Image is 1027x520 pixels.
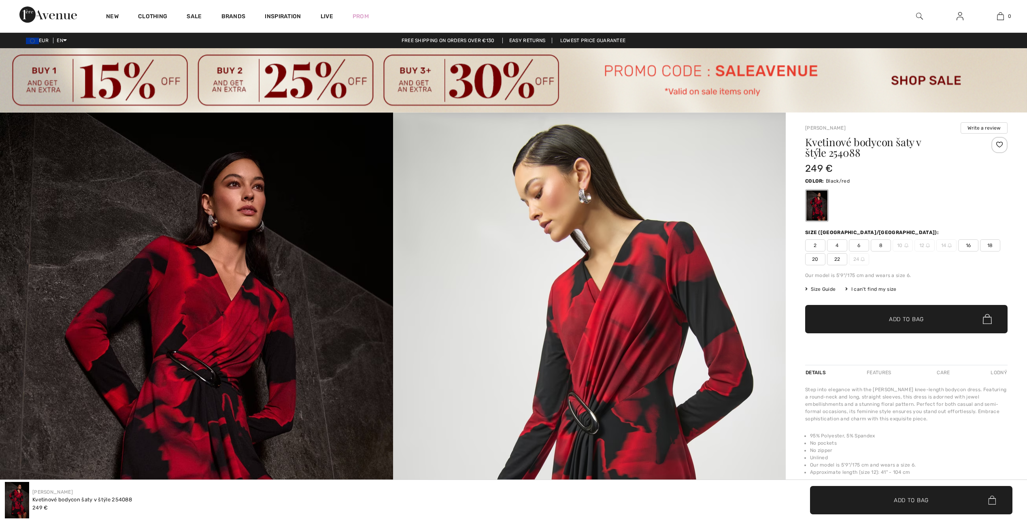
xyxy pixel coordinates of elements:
img: ring-m.svg [904,243,908,247]
span: 249 € [805,163,833,174]
span: Black/red [826,178,850,184]
font: 12 [919,242,925,249]
a: Clothing [138,13,167,21]
li: Approximate length (size 12): 41" - 104 cm [810,469,1008,476]
span: Add to Bag [894,496,929,504]
div: Our model is 5'9"/175 cm and wears a size 6. [805,272,1008,279]
a: 0 [980,11,1020,21]
a: New [106,13,119,21]
span: EUR [26,38,52,43]
img: Moja taška [997,11,1004,21]
span: 18 [980,239,1000,251]
div: Care [930,365,957,380]
button: Add to Bag [810,486,1012,514]
img: Kvetinové bodycon šaty v štýle 254088 [5,482,29,518]
div: Kvetinové bodycon šaty v štýle 254088 [32,496,132,504]
font: 14 [941,242,946,249]
span: 16 [958,239,978,251]
h1: Kvetinové bodycon šaty v štýle 254088 [805,137,974,158]
span: 6 [849,239,869,251]
img: 1ère Avenue [19,6,77,23]
li: Unlined [810,454,1008,461]
button: Write a review [961,122,1008,134]
font: 10 [897,242,903,249]
img: ring-m.svg [948,243,952,247]
span: 20 [805,253,825,265]
div: Lodný [989,365,1008,380]
span: 22 [827,253,847,265]
font: 24 [853,256,859,263]
font: EN [57,38,63,43]
a: Prom [353,12,369,21]
font: I can't find my size [851,286,897,292]
span: 4 [827,239,847,251]
a: [PERSON_NAME] [32,489,73,495]
div: Black/red [806,190,827,221]
img: ring-m.svg [861,257,865,261]
a: Brands [221,13,246,21]
span: 0 [1008,13,1011,20]
span: Inspiration [265,13,301,21]
img: Vyhľadávanie na webovej stránke [916,11,923,21]
li: No zipper [810,447,1008,454]
li: Our model is 5'9"/175 cm and wears a size 6. [810,461,1008,469]
div: Size ([GEOGRAPHIC_DATA]/[GEOGRAPHIC_DATA]): [805,229,940,236]
font: Size Guide [811,286,836,292]
img: ring-m.svg [926,243,930,247]
span: 2 [805,239,825,251]
li: 95% Polyester, 5% Spandex [810,432,1008,439]
a: Easy Returns [502,38,553,43]
a: Sale [187,13,202,21]
li: No pockets [810,439,1008,447]
div: Features [860,365,898,380]
span: 8 [871,239,891,251]
div: Step into elegance with the [PERSON_NAME] knee-length bodycon dress. Featuring a round-neck and l... [805,386,1008,422]
a: Live [321,12,333,21]
span: Color: [805,178,824,184]
img: Bag.svg [988,496,996,505]
img: Euro [26,38,39,44]
div: Details [805,365,828,380]
img: Moje informácie [957,11,963,21]
a: Free shipping on orders over €130 [395,38,501,43]
a: [PERSON_NAME] [805,125,846,131]
button: Add to Bag [805,305,1008,333]
a: Sign In [950,11,970,21]
img: Bag.svg [983,314,992,324]
a: Lowest Price Guarantee [554,38,632,43]
span: Add to Bag [889,315,924,323]
span: 249 € [32,505,48,511]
